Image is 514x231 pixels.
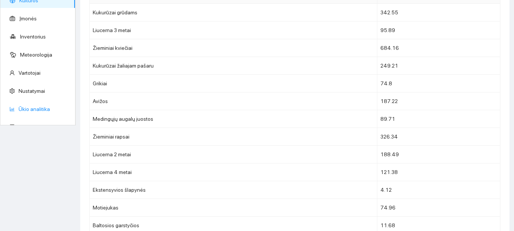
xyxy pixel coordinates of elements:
[90,4,377,22] td: Kukurūzai grūdams
[90,110,377,128] td: Medingųjų augalų juostos
[377,39,501,57] td: 684.16
[19,124,29,130] a: PPIS
[90,22,377,39] td: Liucerna 3 metai
[377,4,501,22] td: 342.55
[19,15,37,22] a: Įmonės
[90,128,377,146] td: Žieminiai rapsai
[377,199,501,217] td: 74.96
[377,57,501,75] td: 249.21
[90,75,377,92] td: Grikiai
[377,181,501,199] td: 4.12
[90,163,377,181] td: Liucerna 4 metai
[377,75,501,92] td: 74.8
[19,88,45,94] a: Nustatymai
[377,110,501,128] td: 89.71
[90,57,377,75] td: Kukurūzai žaliajam pašaru
[377,128,501,146] td: 326.34
[90,146,377,163] td: Liucerna 2 metai
[90,181,377,199] td: Ekstensyvios šlapynės
[19,70,40,76] a: Vartotojai
[377,163,501,181] td: 121.38
[377,146,501,163] td: 188.49
[377,92,501,110] td: 187.22
[20,34,46,40] a: Inventorius
[90,39,377,57] td: Žieminiai kviečiai
[377,22,501,39] td: 95.89
[20,52,52,58] a: Meteorologija
[90,92,377,110] td: Avižos
[90,199,377,217] td: Motiejukas
[19,106,50,112] a: Ūkio analitika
